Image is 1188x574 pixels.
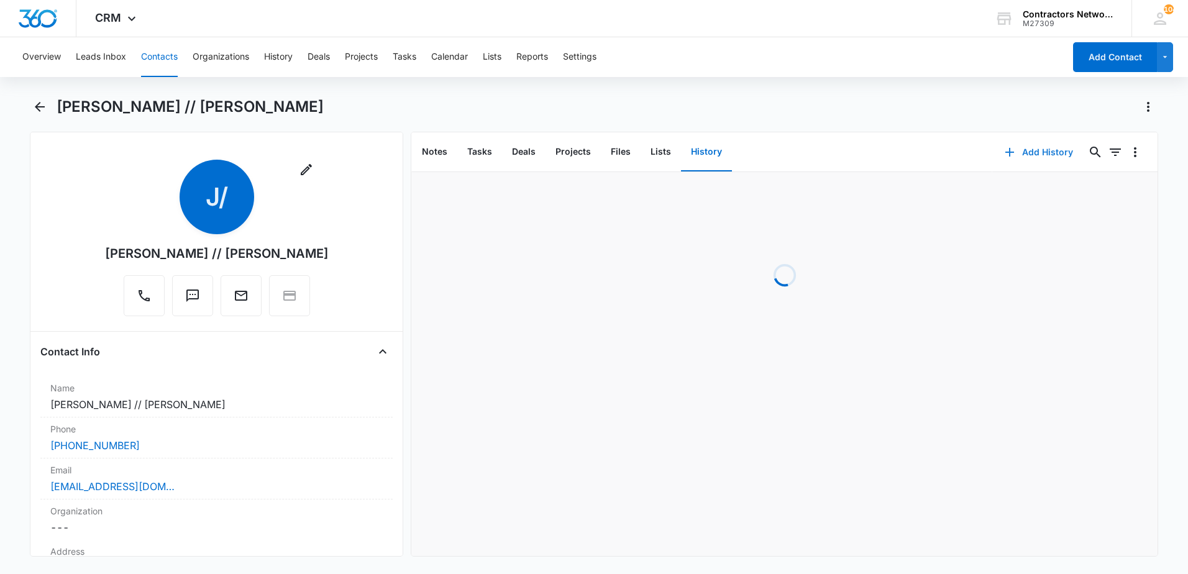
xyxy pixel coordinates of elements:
[412,133,457,171] button: Notes
[1023,19,1113,28] div: account id
[1085,142,1105,162] button: Search...
[457,133,502,171] button: Tasks
[40,417,393,458] div: Phone[PHONE_NUMBER]
[1073,42,1157,72] button: Add Contact
[563,37,596,77] button: Settings
[393,37,416,77] button: Tasks
[172,294,213,305] a: Text
[105,244,329,263] div: [PERSON_NAME] // [PERSON_NAME]
[40,344,100,359] h4: Contact Info
[141,37,178,77] button: Contacts
[50,397,383,412] dd: [PERSON_NAME] // [PERSON_NAME]
[1125,142,1145,162] button: Overflow Menu
[1164,4,1174,14] div: notifications count
[22,37,61,77] button: Overview
[124,275,165,316] button: Call
[373,342,393,362] button: Close
[50,438,140,453] a: [PHONE_NUMBER]
[221,275,262,316] button: Email
[57,98,324,116] h1: [PERSON_NAME] // [PERSON_NAME]
[40,458,393,499] div: Email[EMAIL_ADDRESS][DOMAIN_NAME]
[1164,4,1174,14] span: 104
[40,499,393,540] div: Organization---
[40,376,393,417] div: Name[PERSON_NAME] // [PERSON_NAME]
[1138,97,1158,117] button: Actions
[264,37,293,77] button: History
[50,381,383,394] label: Name
[641,133,681,171] button: Lists
[1105,142,1125,162] button: Filters
[193,37,249,77] button: Organizations
[50,479,175,494] a: [EMAIL_ADDRESS][DOMAIN_NAME]
[308,37,330,77] button: Deals
[124,294,165,305] a: Call
[50,463,383,476] label: Email
[95,11,121,24] span: CRM
[546,133,601,171] button: Projects
[681,133,732,171] button: History
[431,37,468,77] button: Calendar
[180,160,254,234] span: J/
[50,422,383,435] label: Phone
[172,275,213,316] button: Text
[502,133,546,171] button: Deals
[992,137,1085,167] button: Add History
[483,37,501,77] button: Lists
[50,520,383,535] dd: ---
[50,504,383,517] label: Organization
[516,37,548,77] button: Reports
[345,37,378,77] button: Projects
[30,97,49,117] button: Back
[601,133,641,171] button: Files
[50,545,383,558] label: Address
[221,294,262,305] a: Email
[76,37,126,77] button: Leads Inbox
[1023,9,1113,19] div: account name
